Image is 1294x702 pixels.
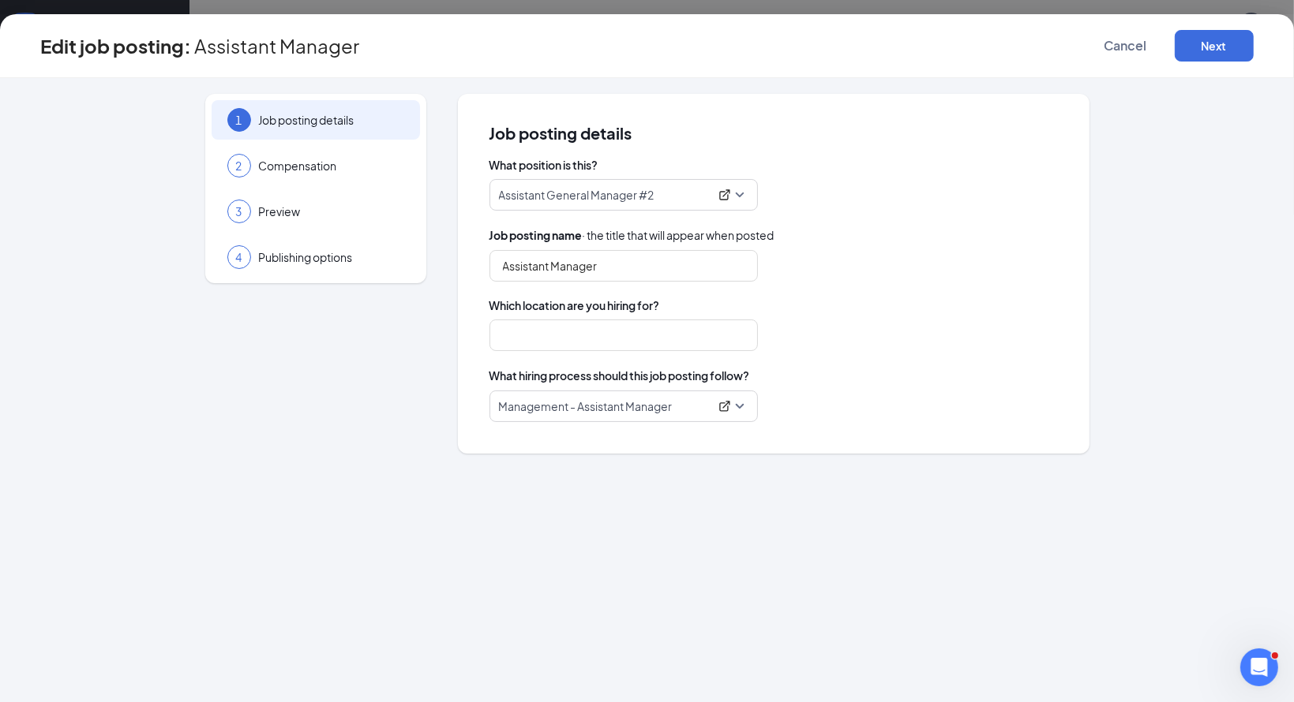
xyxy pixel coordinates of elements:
h3: Edit job posting: [41,32,192,59]
span: What position is this? [489,157,1058,173]
span: Compensation [259,158,404,174]
span: What hiring process should this job posting follow? [489,367,750,384]
span: 2 [236,158,242,174]
iframe: Intercom live chat [1240,648,1278,686]
span: Cancel [1105,38,1147,54]
span: Job posting details [489,125,1058,141]
span: Which location are you hiring for? [489,297,1058,313]
span: Assistant Manager [195,38,360,54]
p: Assistant General Manager #2 [499,187,655,203]
span: Job posting details [259,112,404,128]
div: Management - Assistant Manager [499,398,734,414]
div: Assistant General Manager #2 [499,187,734,203]
b: Job posting name [489,228,583,242]
span: 1 [236,112,242,128]
button: Cancel [1086,30,1165,62]
span: · the title that will appear when posted [489,226,775,244]
p: Management - Assistant Manager [499,398,673,414]
span: 3 [236,204,242,219]
span: 4 [236,249,242,265]
span: Publishing options [259,249,404,265]
button: Next [1175,30,1254,62]
span: Preview [259,204,404,219]
svg: ExternalLink [718,189,731,201]
svg: ExternalLink [718,400,731,413]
